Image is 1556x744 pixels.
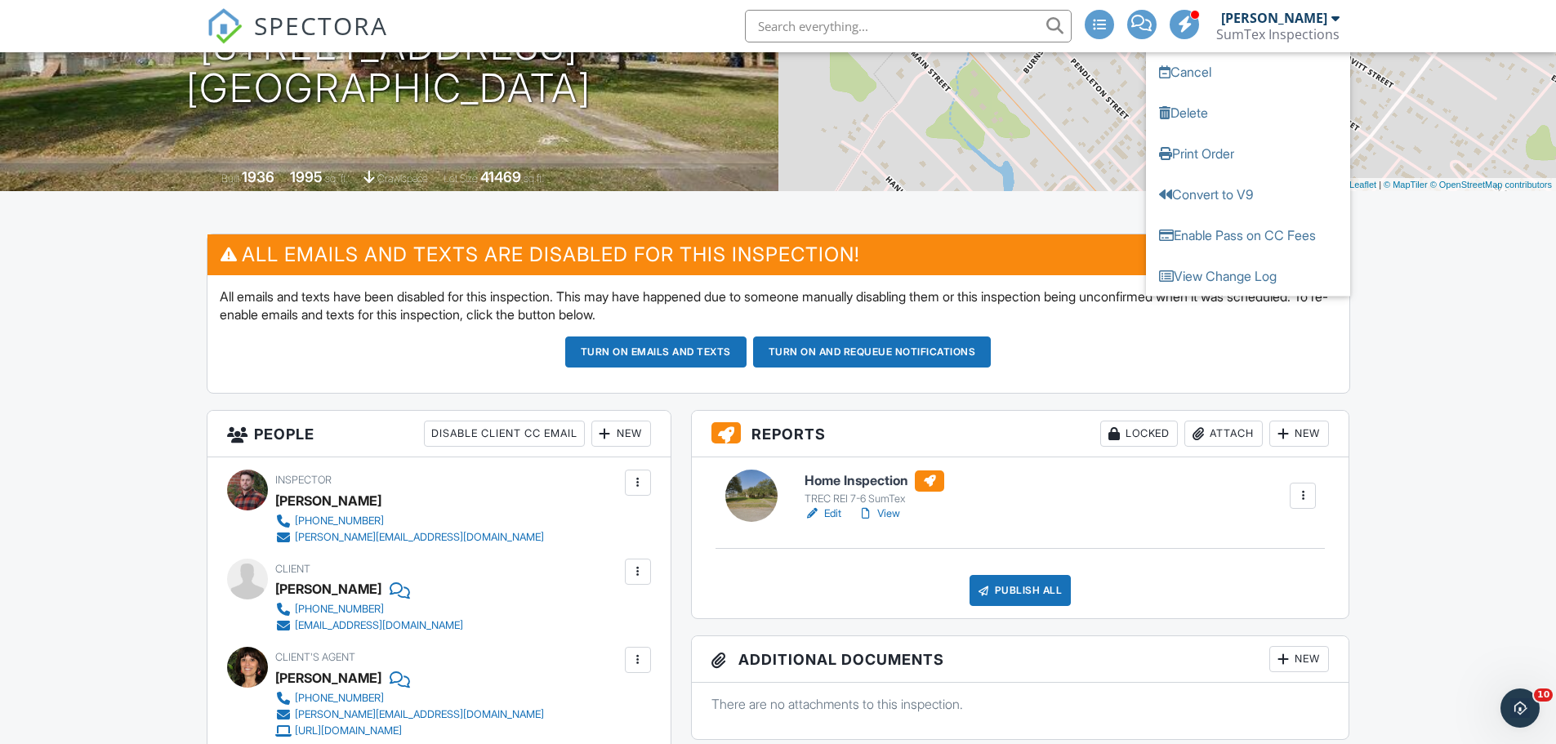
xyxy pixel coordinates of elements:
[295,603,384,616] div: [PHONE_NUMBER]
[275,577,381,601] div: [PERSON_NAME]
[480,168,521,185] div: 41469
[1146,214,1350,255] a: Enable Pass on CC Fees
[377,172,428,185] span: crawlspace
[1340,180,1376,189] a: Leaflet
[325,172,348,185] span: sq. ft.
[295,515,384,528] div: [PHONE_NUMBER]
[1146,255,1350,296] a: View Change Log
[711,695,1330,713] p: There are no attachments to this inspection.
[275,474,332,486] span: Inspector
[275,706,544,723] a: [PERSON_NAME][EMAIL_ADDRESS][DOMAIN_NAME]
[275,617,463,634] a: [EMAIL_ADDRESS][DOMAIN_NAME]
[1384,180,1428,189] a: © MapTiler
[290,168,323,185] div: 1995
[275,651,355,663] span: Client's Agent
[275,529,544,546] a: [PERSON_NAME][EMAIL_ADDRESS][DOMAIN_NAME]
[295,724,402,737] div: [URL][DOMAIN_NAME]
[275,488,381,513] div: [PERSON_NAME]
[692,411,1349,457] h3: Reports
[805,506,841,522] a: Edit
[295,708,544,721] div: [PERSON_NAME][EMAIL_ADDRESS][DOMAIN_NAME]
[1184,421,1263,447] div: Attach
[753,336,992,368] button: Turn on and Requeue Notifications
[858,506,900,522] a: View
[565,336,747,368] button: Turn on emails and texts
[207,411,671,457] h3: People
[591,421,651,447] div: New
[295,619,463,632] div: [EMAIL_ADDRESS][DOMAIN_NAME]
[207,234,1349,274] h3: All emails and texts are disabled for this inspection!
[275,666,381,690] a: [PERSON_NAME]
[524,172,544,185] span: sq.ft.
[186,25,591,111] h1: [STREET_ADDRESS] [GEOGRAPHIC_DATA]
[1146,173,1350,214] a: Convert to V9
[805,492,944,506] div: TREC REI 7-6 SumTex
[275,563,310,575] span: Client
[1146,51,1350,91] a: Cancel
[970,575,1072,606] div: Publish All
[220,287,1337,324] p: All emails and texts have been disabled for this inspection. This may have happened due to someon...
[242,168,274,185] div: 1936
[1269,421,1329,447] div: New
[1146,91,1350,132] a: Delete
[275,513,544,529] a: [PHONE_NUMBER]
[745,10,1072,42] input: Search everything...
[295,692,384,705] div: [PHONE_NUMBER]
[275,601,463,617] a: [PHONE_NUMBER]
[1100,421,1178,447] div: Locked
[1534,688,1553,702] span: 10
[805,470,944,506] a: Home Inspection TREC REI 7-6 SumTex
[1221,10,1327,26] div: [PERSON_NAME]
[1430,180,1552,189] a: © OpenStreetMap contributors
[424,421,585,447] div: Disable Client CC Email
[295,531,544,544] div: [PERSON_NAME][EMAIL_ADDRESS][DOMAIN_NAME]
[221,172,239,185] span: Built
[1216,26,1340,42] div: SumTex Inspections
[207,22,388,56] a: SPECTORA
[444,172,478,185] span: Lot Size
[1269,646,1329,672] div: New
[692,636,1349,683] h3: Additional Documents
[1379,180,1381,189] span: |
[254,8,388,42] span: SPECTORA
[207,8,243,44] img: The Best Home Inspection Software - Spectora
[275,690,544,706] a: [PHONE_NUMBER]
[805,470,944,492] h6: Home Inspection
[1500,688,1540,728] iframe: Intercom live chat
[275,723,544,739] a: [URL][DOMAIN_NAME]
[1146,132,1350,173] a: Print Order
